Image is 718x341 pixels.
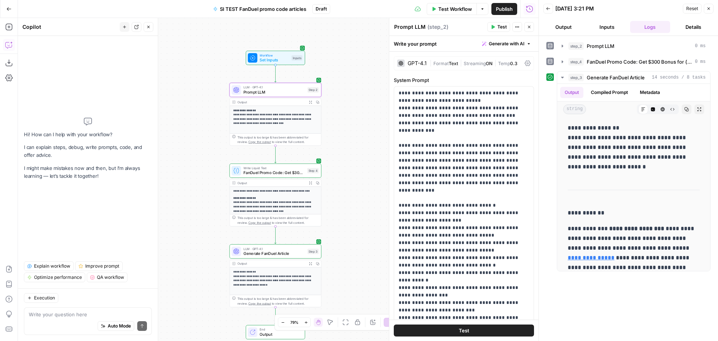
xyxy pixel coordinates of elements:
span: string [563,104,586,114]
span: ( step_2 ) [427,23,448,31]
span: | [458,59,464,67]
span: Execution [34,295,55,301]
button: Details [673,21,714,33]
span: Publish [496,5,513,13]
div: This output is too large & has been abbreviated for review. to view the full content. [237,135,319,144]
textarea: Prompt LLM [394,23,426,31]
span: Set Inputs [260,57,289,63]
span: ON [486,61,493,66]
label: System Prompt [394,76,534,84]
button: Execution [24,293,58,303]
button: 0 ms [557,40,710,52]
g: Edge from step_4 to step_3 [274,226,276,244]
button: Inputs [587,21,627,33]
div: WorkflowSet InputsInputs [230,51,322,65]
button: Metadata [635,87,665,98]
button: Explain workflow [24,261,74,271]
div: Output [237,180,305,185]
div: Write your prompt [389,36,538,51]
button: Test [394,325,534,337]
span: Optimize performance [34,274,82,281]
span: Temp [498,61,510,66]
div: This output is too large & has been abbreviated for review. to view the full content. [237,216,319,225]
span: Reset [686,5,698,12]
span: Test [459,327,469,334]
span: Write Liquid Text [243,165,305,170]
span: 0 ms [695,43,706,49]
span: Test [497,24,507,30]
p: I can explain steps, debug, write prompts, code, and offer advice. [24,143,152,159]
button: 14 seconds / 8 tasks [557,71,710,83]
span: QA workflow [97,274,124,281]
span: 0.3 [510,61,518,66]
div: Step 4 [307,168,319,173]
span: FanDuel Promo Code: Get $300 Bonus for {{ event_title }} [587,58,692,66]
button: Output [560,87,583,98]
div: Copilot [22,23,117,31]
span: Auto Mode [108,323,131,329]
span: 14 seconds / 8 tasks [652,74,706,81]
button: QA workflow [87,273,128,282]
div: Step 2 [307,87,319,92]
span: Explain workflow [34,263,70,270]
span: | [430,59,433,67]
span: End [260,327,300,332]
button: Logs [630,21,671,33]
div: 14 seconds / 8 tasks [557,84,710,271]
button: Improve prompt [75,261,123,271]
span: Output [260,331,300,337]
span: Improve prompt [85,263,119,270]
button: Publish [491,3,517,15]
span: Workflow [260,53,289,58]
span: step_2 [568,42,584,50]
button: Generate with AI [479,39,534,49]
span: Text [449,61,458,66]
g: Edge from start to step_2 [274,65,276,82]
span: 0 ms [695,58,706,65]
button: SI TEST FanDuel promo code articles [209,3,311,15]
button: Test Workflow [427,3,476,15]
div: This output is too large & has been abbreviated for review. to view the full content. [237,296,319,305]
span: step_4 [568,58,584,66]
span: FanDuel Promo Code: Get $300 Bonus for {{ event_title }} [243,170,305,176]
span: Prompt LLM [243,89,305,95]
div: GPT-4.1 [408,61,427,66]
button: Auto Mode [98,321,134,331]
span: SI TEST FanDuel promo code articles [220,5,306,13]
span: LLM · GPT-4.1 [243,246,305,251]
button: Test [487,22,510,32]
span: Generate with AI [489,40,524,47]
span: Copy the output [248,221,271,225]
span: 79% [290,319,298,325]
span: Copy the output [248,140,271,144]
span: Copy the output [248,302,271,305]
span: Streaming [464,61,486,66]
g: Edge from step_2 to step_4 [274,146,276,163]
button: Reset [683,4,702,13]
span: step_3 [568,74,584,81]
p: Hi! How can I help with your workflow? [24,131,152,138]
div: Output [237,261,305,266]
span: Draft [316,6,327,12]
span: LLM · GPT-4.1 [243,85,305,90]
div: Write Liquid TextFanDuel Promo Code: Get $300 Bonus for {{ event_title }}Step 4Output**** **** **... [230,164,322,226]
div: Step 3 [307,249,319,254]
span: Generate FanDuel Article [587,74,645,81]
p: I might make mistakes now and then, but I’m always learning — let’s tackle it together! [24,164,152,180]
span: Test Workflow [438,5,472,13]
button: Optimize performance [24,273,85,282]
button: 0 ms [557,56,710,68]
span: Generate FanDuel Article [243,250,305,256]
div: EndOutput [230,325,322,339]
div: Inputs [291,55,302,60]
span: Format [433,61,449,66]
button: Output [543,21,584,33]
div: Output [237,100,305,104]
button: Compiled Prompt [586,87,632,98]
span: | [493,59,498,67]
span: Prompt LLM [587,42,614,50]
